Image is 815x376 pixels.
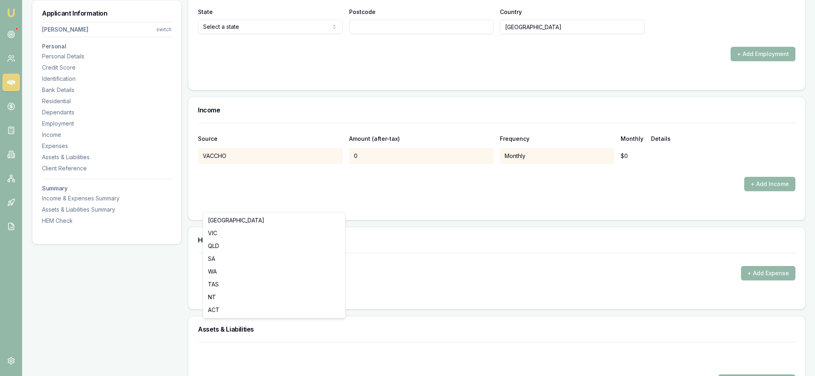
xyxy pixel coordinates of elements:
span: NT [208,293,216,301]
span: VIC [208,229,217,237]
span: SA [208,255,215,263]
span: [GEOGRAPHIC_DATA] [208,216,264,224]
span: ACT [208,306,220,314]
span: TAS [208,280,219,288]
span: QLD [208,242,219,250]
span: WA [208,268,217,276]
